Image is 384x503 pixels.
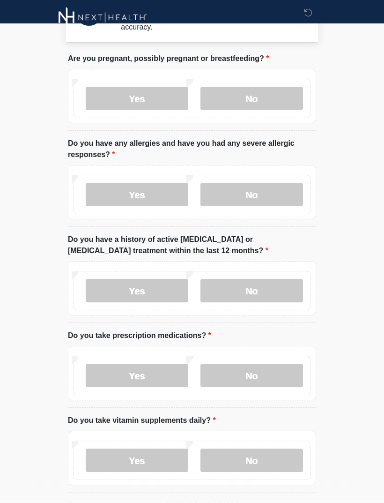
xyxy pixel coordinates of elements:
label: Do you have any allergies and have you had any severe allergic responses? [68,138,316,161]
label: Yes [86,279,188,303]
label: Do you have a history of active [MEDICAL_DATA] or [MEDICAL_DATA] treatment within the last 12 mon... [68,234,316,257]
label: Do you take vitamin supplements daily? [68,415,216,427]
label: No [200,364,303,388]
label: No [200,183,303,207]
label: No [200,87,303,111]
label: Do you take prescription medications? [68,330,211,342]
label: Yes [86,449,188,473]
label: No [200,449,303,473]
label: No [200,279,303,303]
label: Yes [86,364,188,388]
label: Are you pregnant, possibly pregnant or breastfeeding? [68,53,269,65]
label: Yes [86,183,188,207]
img: Next-Health Montecito Logo [59,7,147,28]
label: Yes [86,87,188,111]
